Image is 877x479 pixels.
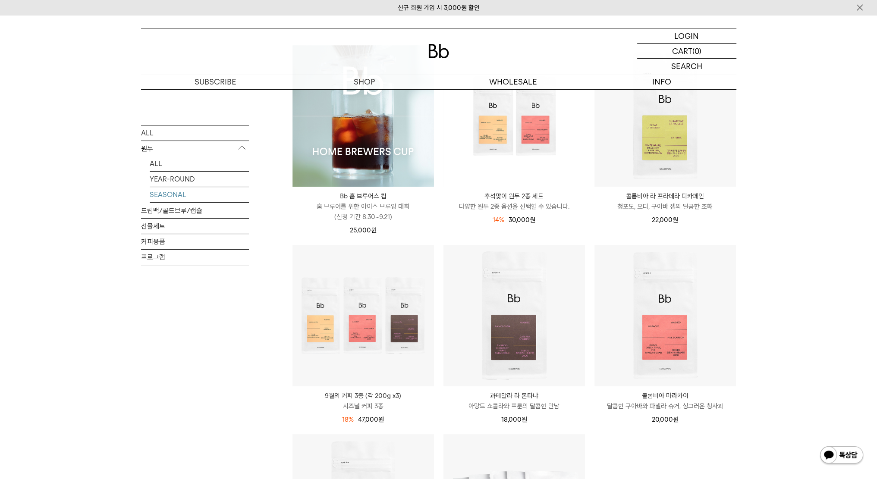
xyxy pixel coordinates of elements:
[378,416,384,423] span: 원
[141,234,249,249] a: 커피용품
[350,226,377,234] span: 25,000
[141,125,249,141] a: ALL
[342,414,354,425] div: 18%
[819,445,864,466] img: 카카오톡 채널 1:1 채팅 버튼
[594,245,736,386] img: 콜롬비아 마라카이
[501,416,527,423] span: 18,000
[443,45,585,187] img: 추석맞이 원두 2종 세트
[428,44,449,58] img: 로고
[671,59,702,74] p: SEARCH
[439,74,588,89] p: WHOLESALE
[673,216,678,224] span: 원
[509,216,535,224] span: 30,000
[594,191,736,201] p: 콜롬비아 라 프라데라 디카페인
[290,74,439,89] a: SHOP
[493,215,504,225] div: 14%
[150,156,249,171] a: ALL
[652,216,678,224] span: 22,000
[443,191,585,201] p: 추석맞이 원두 2종 세트
[371,226,377,234] span: 원
[594,391,736,411] a: 콜롬비아 마라카이 달콤한 구아바와 파넬라 슈거, 싱그러운 청사과
[358,416,384,423] span: 47,000
[530,216,535,224] span: 원
[594,391,736,401] p: 콜롬비아 마라카이
[292,245,434,386] img: 9월의 커피 3종 (각 200g x3)
[443,245,585,386] img: 과테말라 라 몬타냐
[594,191,736,212] a: 콜롬비아 라 프라데라 디카페인 청포도, 오디, 구아바 잼의 달콤한 조화
[588,74,736,89] p: INFO
[522,416,527,423] span: 원
[594,45,736,187] img: 콜롬비아 라 프라데라 디카페인
[292,401,434,411] p: 시즈널 커피 3종
[443,201,585,212] p: 다양한 원두 2종 옵션을 선택할 수 있습니다.
[150,172,249,187] a: YEAR-ROUND
[652,416,679,423] span: 20,000
[443,191,585,212] a: 추석맞이 원두 2종 세트 다양한 원두 2종 옵션을 선택할 수 있습니다.
[692,44,701,58] p: (0)
[637,44,736,59] a: CART (0)
[292,391,434,401] p: 9월의 커피 3종 (각 200g x3)
[141,141,249,157] p: 원두
[443,391,585,401] p: 과테말라 라 몬타냐
[594,201,736,212] p: 청포도, 오디, 구아바 잼의 달콤한 조화
[674,28,699,43] p: LOGIN
[672,44,692,58] p: CART
[398,4,480,12] a: 신규 회원 가입 시 3,000원 할인
[292,45,434,187] img: Bb 홈 브루어스 컵
[443,391,585,411] a: 과테말라 라 몬타냐 아망드 쇼콜라와 프룬의 달콤한 만남
[443,401,585,411] p: 아망드 쇼콜라와 프룬의 달콤한 만남
[141,250,249,265] a: 프로그램
[292,191,434,222] a: Bb 홈 브루어스 컵 홈 브루어를 위한 아이스 브루잉 대회(신청 기간 8.30~9.21)
[673,416,679,423] span: 원
[150,187,249,202] a: SEASONAL
[141,203,249,218] a: 드립백/콜드브루/캡슐
[292,201,434,222] p: 홈 브루어를 위한 아이스 브루잉 대회 (신청 기간 8.30~9.21)
[292,391,434,411] a: 9월의 커피 3종 (각 200g x3) 시즈널 커피 3종
[141,74,290,89] a: SUBSCRIBE
[141,219,249,234] a: 선물세트
[292,191,434,201] p: Bb 홈 브루어스 컵
[637,28,736,44] a: LOGIN
[594,401,736,411] p: 달콤한 구아바와 파넬라 슈거, 싱그러운 청사과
